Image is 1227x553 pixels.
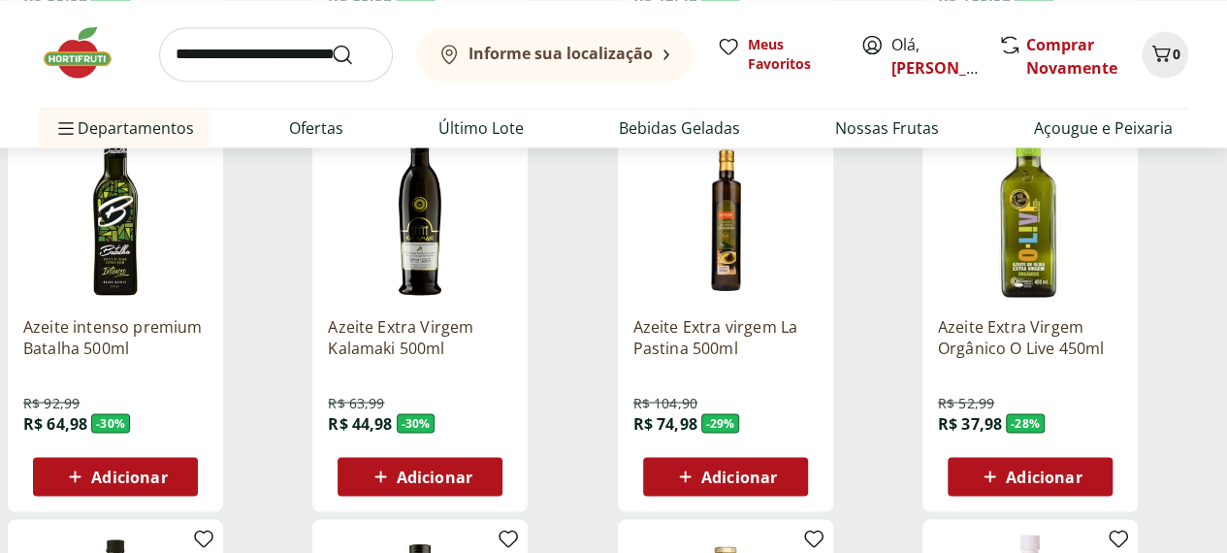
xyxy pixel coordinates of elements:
a: Meus Favoritos [717,35,837,74]
button: Adicionar [338,457,502,496]
a: Azeite Extra Virgem Orgânico O Live 450ml [938,315,1122,358]
a: Azeite Extra Virgem Kalamaki 500ml [328,315,512,358]
img: Azeite Extra virgem La Pastina 500ml [633,115,818,300]
span: R$ 63,99 [328,393,384,412]
span: R$ 44,98 [328,412,392,434]
span: - 30 % [397,413,436,433]
button: Carrinho [1142,31,1188,78]
button: Menu [54,105,78,151]
span: Adicionar [91,469,167,484]
a: Comprar Novamente [1026,34,1117,79]
span: Adicionar [397,469,472,484]
a: Açougue e Peixaria [1034,116,1173,140]
a: Azeite intenso premium Batalha 500ml [23,315,208,358]
span: 0 [1173,45,1180,63]
span: R$ 64,98 [23,412,87,434]
button: Adicionar [643,457,808,496]
a: Último Lote [438,116,524,140]
span: Olá, [891,33,978,80]
span: Meus Favoritos [748,35,837,74]
span: Departamentos [54,105,194,151]
span: R$ 104,90 [633,393,697,412]
span: Adicionar [1006,469,1082,484]
span: R$ 37,98 [938,412,1002,434]
span: - 28 % [1006,413,1045,433]
a: Azeite Extra virgem La Pastina 500ml [633,315,818,358]
span: Adicionar [701,469,777,484]
img: Azeite Extra Virgem Kalamaki 500ml [328,115,512,300]
button: Informe sua localização [416,27,694,81]
img: Azeite intenso premium Batalha 500ml [23,115,208,300]
span: - 29 % [701,413,740,433]
a: Bebidas Geladas [619,116,740,140]
button: Adicionar [33,457,198,496]
span: - 30 % [91,413,130,433]
a: Nossas Frutas [835,116,939,140]
span: R$ 92,99 [23,393,80,412]
span: R$ 52,99 [938,393,994,412]
img: Hortifruti [39,23,136,81]
a: Ofertas [289,116,343,140]
a: [PERSON_NAME] [891,57,1017,79]
b: Informe sua localização [468,43,653,64]
input: search [159,27,393,81]
img: Azeite Extra Virgem Orgânico O Live 450ml [938,115,1122,300]
span: R$ 74,98 [633,412,697,434]
button: Submit Search [331,43,377,66]
button: Adicionar [948,457,1113,496]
